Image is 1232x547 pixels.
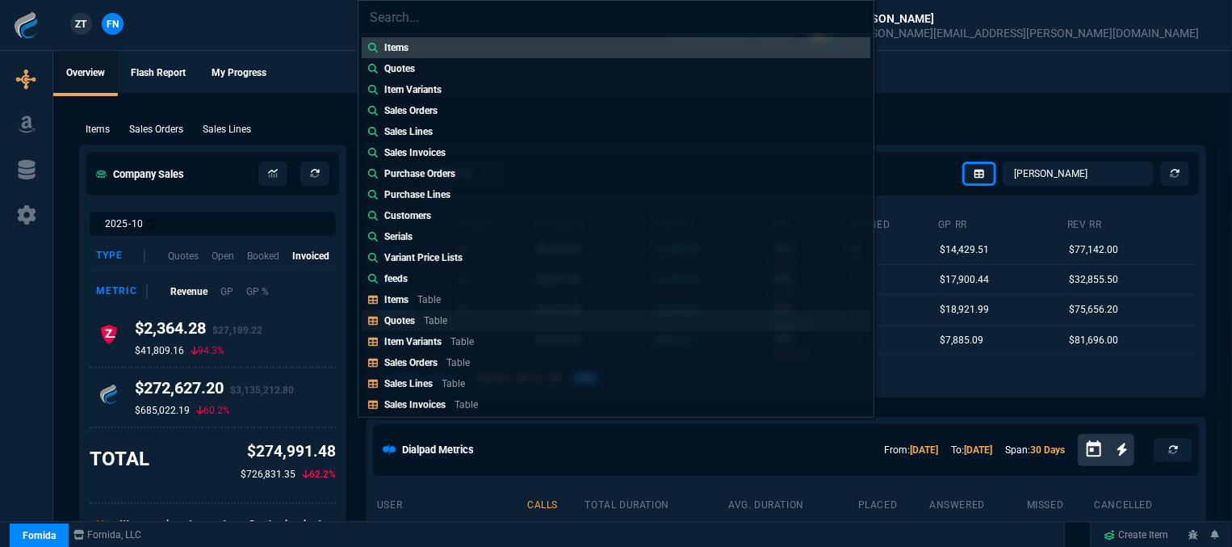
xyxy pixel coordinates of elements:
p: Table [446,357,470,368]
a: Create Item [1098,523,1175,547]
p: Sales Lines [384,124,433,139]
p: Item Variants [384,82,442,97]
p: Sales Invoices [384,399,446,410]
p: Items [384,294,409,305]
p: Sales Invoices [384,145,446,160]
p: Item Variants [384,336,442,347]
p: Table [455,399,478,410]
p: Table [424,315,447,326]
p: Serials [384,229,413,244]
p: Customers [384,208,431,223]
p: Variant Price Lists [384,250,463,265]
p: Quotes [384,315,415,326]
p: Sales Lines [384,378,433,389]
p: Purchase Orders [384,166,455,181]
p: Purchase Lines [384,187,450,202]
a: msbcCompanyName [69,528,147,542]
p: Items [384,40,409,55]
p: Table [417,294,441,305]
p: Table [442,378,465,389]
p: Table [450,336,474,347]
p: feeds [384,271,408,286]
p: Sales Orders [384,357,438,368]
input: Search... [358,1,874,33]
p: Sales Orders [384,103,438,118]
p: Quotes [384,61,415,76]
